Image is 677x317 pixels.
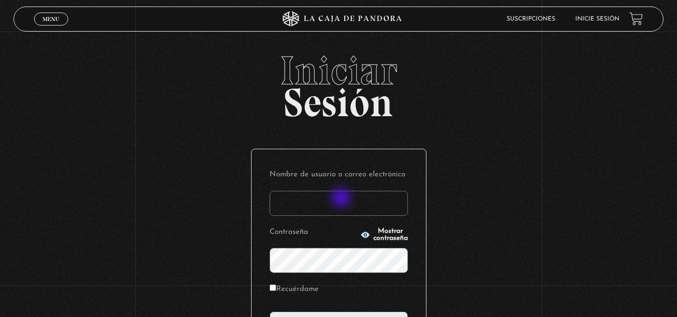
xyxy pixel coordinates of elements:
input: Recuérdame [270,284,276,291]
a: Inicie sesión [575,16,619,22]
button: Mostrar contraseña [360,228,408,242]
span: Mostrar contraseña [373,228,408,242]
a: Suscripciones [507,16,555,22]
label: Recuérdame [270,282,319,297]
span: Menu [43,16,59,22]
label: Contraseña [270,225,357,240]
span: Cerrar [39,24,63,31]
h2: Sesión [14,51,663,115]
label: Nombre de usuario o correo electrónico [270,167,408,183]
span: Iniciar [14,51,663,91]
a: View your shopping cart [629,12,643,26]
